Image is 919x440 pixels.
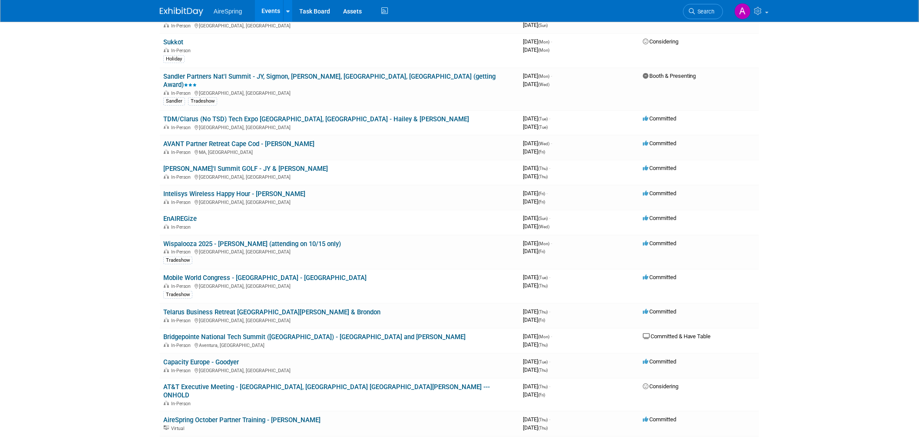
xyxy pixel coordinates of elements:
[523,383,550,390] span: [DATE]
[549,308,550,315] span: -
[523,198,545,205] span: [DATE]
[551,333,552,340] span: -
[171,318,193,323] span: In-Person
[171,125,193,130] span: In-Person
[523,115,550,122] span: [DATE]
[163,291,192,299] div: Tradeshow
[163,89,516,96] div: [GEOGRAPHIC_DATA], [GEOGRAPHIC_DATA]
[549,215,550,221] span: -
[163,173,516,180] div: [GEOGRAPHIC_DATA], [GEOGRAPHIC_DATA]
[163,22,516,29] div: [GEOGRAPHIC_DATA], [GEOGRAPHIC_DATA]
[551,38,552,45] span: -
[163,367,516,373] div: [GEOGRAPHIC_DATA], [GEOGRAPHIC_DATA]
[683,4,723,19] a: Search
[164,224,169,229] img: In-Person Event
[538,417,548,422] span: (Thu)
[538,141,549,146] span: (Wed)
[163,97,185,105] div: Sandler
[523,367,548,373] span: [DATE]
[523,140,552,147] span: [DATE]
[163,383,490,399] a: AT&T Executive Meeting - [GEOGRAPHIC_DATA], [GEOGRAPHIC_DATA] [GEOGRAPHIC_DATA][PERSON_NAME] --- ...
[549,274,550,280] span: -
[523,240,552,247] span: [DATE]
[523,47,549,53] span: [DATE]
[163,333,466,341] a: Bridgepointe National Tech Summit ([GEOGRAPHIC_DATA]) - [GEOGRAPHIC_DATA] and [PERSON_NAME]
[523,148,545,155] span: [DATE]
[163,148,516,155] div: MA, [GEOGRAPHIC_DATA]
[163,123,516,130] div: [GEOGRAPHIC_DATA], [GEOGRAPHIC_DATA]
[171,401,193,407] span: In-Person
[163,55,185,63] div: Holiday
[538,393,545,397] span: (Fri)
[164,249,169,253] img: In-Person Event
[523,38,552,45] span: [DATE]
[171,174,193,180] span: In-Person
[523,282,548,289] span: [DATE]
[523,73,552,79] span: [DATE]
[538,191,545,196] span: (Fri)
[538,82,549,87] span: (Wed)
[538,23,548,28] span: (Sun)
[643,73,696,79] span: Booth & Presenting
[523,81,549,87] span: [DATE]
[171,90,193,96] span: In-Person
[171,249,193,255] span: In-Person
[523,274,550,280] span: [DATE]
[163,73,496,89] a: Sandler Partners Nat'l Summit - JY, Sigmon, [PERSON_NAME], [GEOGRAPHIC_DATA], [GEOGRAPHIC_DATA] (...
[643,383,678,390] span: Considering
[523,223,549,230] span: [DATE]
[643,190,676,197] span: Committed
[643,140,676,147] span: Committed
[538,174,548,179] span: (Thu)
[163,274,367,282] a: Mobile World Congress - [GEOGRAPHIC_DATA] - [GEOGRAPHIC_DATA]
[523,424,548,431] span: [DATE]
[171,150,193,155] span: In-Person
[523,341,548,348] span: [DATE]
[523,358,550,365] span: [DATE]
[546,190,548,197] span: -
[538,283,548,288] span: (Thu)
[523,416,550,423] span: [DATE]
[643,115,676,122] span: Committed
[523,308,550,315] span: [DATE]
[538,426,548,430] span: (Thu)
[538,224,549,229] span: (Wed)
[163,341,516,348] div: Aventura, [GEOGRAPHIC_DATA]
[538,74,549,79] span: (Mon)
[164,23,169,27] img: In-Person Event
[164,48,169,52] img: In-Person Event
[643,308,676,315] span: Committed
[643,38,678,45] span: Considering
[523,190,548,197] span: [DATE]
[538,200,545,204] span: (Fri)
[538,249,545,254] span: (Fri)
[523,248,545,254] span: [DATE]
[523,391,545,398] span: [DATE]
[538,150,545,154] span: (Fri)
[643,215,676,221] span: Committed
[643,240,676,247] span: Committed
[551,240,552,247] span: -
[163,198,516,205] div: [GEOGRAPHIC_DATA], [GEOGRAPHIC_DATA]
[538,360,548,364] span: (Tue)
[188,97,217,105] div: Tradeshow
[164,174,169,179] img: In-Person Event
[171,48,193,53] span: In-Person
[523,317,545,323] span: [DATE]
[171,343,193,348] span: In-Person
[163,308,380,316] a: Telarus Business Retreat [GEOGRAPHIC_DATA][PERSON_NAME] & Brondon
[164,90,169,95] img: In-Person Event
[538,318,545,323] span: (Fri)
[549,416,550,423] span: -
[538,241,549,246] span: (Mon)
[549,115,550,122] span: -
[163,165,328,173] a: [PERSON_NAME]'l Summit GOLF - JY & [PERSON_NAME]
[523,165,550,171] span: [DATE]
[163,215,197,223] a: EnAIREGize
[164,200,169,204] img: In-Person Event
[160,7,203,16] img: ExhibitDay
[549,358,550,365] span: -
[538,334,549,339] span: (Mon)
[171,426,187,431] span: Virtual
[171,224,193,230] span: In-Person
